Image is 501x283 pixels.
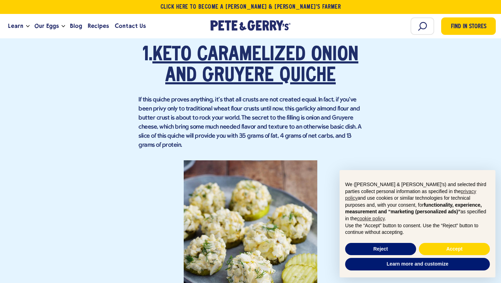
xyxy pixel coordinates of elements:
[345,243,416,255] button: Reject
[112,17,149,36] a: Contact Us
[138,45,363,86] h2: 1.
[411,17,434,35] input: Search
[345,181,490,222] p: We ([PERSON_NAME] & [PERSON_NAME]'s) and selected third parties collect personal information as s...
[8,22,23,30] span: Learn
[451,22,486,32] span: Find in Stores
[67,17,85,36] a: Blog
[115,22,146,30] span: Contact Us
[357,216,384,221] a: cookie policy
[419,243,490,255] button: Accept
[5,17,26,36] a: Learn
[34,22,59,30] span: Our Eggs
[32,17,62,36] a: Our Eggs
[88,22,109,30] span: Recipes
[26,25,30,28] button: Open the dropdown menu for Learn
[138,95,363,150] p: If this quiche proves anything, it's that all crusts are not created equal. In fact, if you've be...
[441,17,496,35] a: Find in Stores
[70,22,82,30] span: Blog
[345,258,490,270] button: Learn more and customize
[152,46,358,86] a: Keto Caramelized Onion and Gruyere Quiche
[85,17,112,36] a: Recipes
[62,25,65,28] button: Open the dropdown menu for Our Eggs
[345,222,490,236] p: Use the “Accept” button to consent. Use the “Reject” button to continue without accepting.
